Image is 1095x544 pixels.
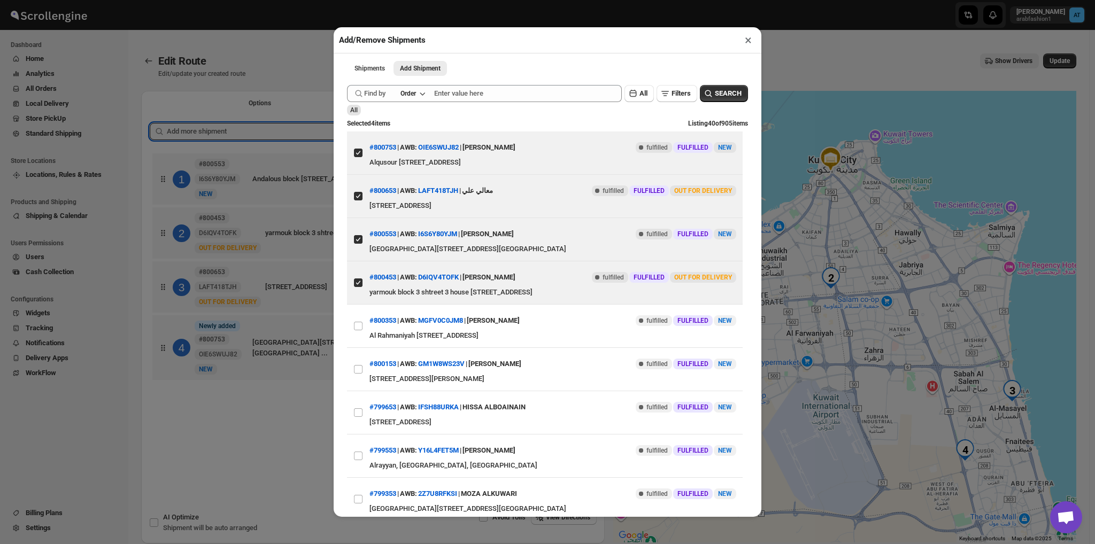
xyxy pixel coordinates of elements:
button: #800353 [369,316,396,324]
button: #800153 [369,360,396,368]
span: fulfilled [646,403,668,411]
span: AWB: [400,229,417,239]
button: I6S6Y80YJM [418,230,457,238]
div: [STREET_ADDRESS][PERSON_NAME] [369,374,736,384]
button: SEARCH [700,85,748,102]
div: Alrayyan, [GEOGRAPHIC_DATA], [GEOGRAPHIC_DATA] [369,460,736,471]
div: Order [400,89,416,98]
div: | | [369,441,515,460]
button: D6IQV4TOFK [418,273,459,281]
button: #800553 [369,230,396,238]
div: [PERSON_NAME] [461,224,514,244]
div: [PERSON_NAME] [467,311,520,330]
span: fulfilled [646,143,668,152]
button: #800653 [369,186,396,195]
div: | | [369,354,521,374]
span: AWB: [400,272,417,283]
span: fulfilled [646,316,668,325]
div: | | [369,484,517,503]
button: #800753 [369,143,396,151]
span: AWB: [400,185,417,196]
button: OIE6SWUJ82 [418,143,459,151]
span: NEW [718,144,732,151]
button: #799353 [369,489,396,498]
button: Filters [657,85,697,102]
div: [STREET_ADDRESS] [369,200,736,211]
span: NEW [718,360,732,368]
div: Alqusour [STREET_ADDRESS] [369,157,736,168]
div: [PERSON_NAME] [462,441,515,460]
span: Add Shipment [400,64,441,73]
span: Filters [672,89,691,97]
div: | | [369,224,514,244]
span: AWB: [400,315,417,326]
div: معالي علي [462,181,493,200]
span: Listing 40 of 905 items [688,120,748,127]
button: × [741,33,756,48]
div: [GEOGRAPHIC_DATA][STREET_ADDRESS][GEOGRAPHIC_DATA] [369,503,736,514]
span: OUT FOR DELIVERY [674,274,732,281]
button: All [624,85,654,102]
span: AWB: [400,359,417,369]
button: #799653 [369,403,396,411]
span: fulfilled [646,446,668,455]
span: NEW [718,230,732,238]
span: AWB: [400,402,417,413]
span: FULFILLED [677,403,708,411]
span: FULFILLED [634,273,665,282]
div: | | [369,181,493,200]
div: | | [369,138,515,157]
button: MGFV0C0JM8 [418,316,463,324]
span: All [350,106,358,114]
div: [PERSON_NAME] [468,354,521,374]
a: Open chat [1050,501,1082,533]
div: MOZA ALKUWARI [461,484,517,503]
h2: Add/Remove Shipments [339,35,426,45]
div: [PERSON_NAME] [462,268,515,287]
div: | | [369,268,515,287]
span: fulfilled [646,489,668,498]
button: Y16L4FET5M [418,446,459,454]
span: Shipments [354,64,385,73]
button: Order [394,86,431,101]
span: NEW [718,490,732,498]
div: [PERSON_NAME] [462,138,515,157]
span: fulfilled [646,360,668,368]
span: Find by [364,88,385,99]
span: FULFILLED [677,489,708,498]
div: | | [369,311,520,330]
div: | | [369,398,526,417]
span: FULFILLED [677,360,708,368]
span: FULFILLED [677,230,708,238]
button: LAFT418TJH [418,186,458,195]
div: [STREET_ADDRESS] [369,417,736,428]
div: Al Rahmaniyah [STREET_ADDRESS] [369,330,736,341]
span: Selected 4 items [347,120,390,127]
span: FULFILLED [677,143,708,152]
div: HISSA ALBOAINAIN [462,398,526,417]
button: IFSH88URKA [418,403,459,411]
span: AWB: [400,142,417,153]
span: fulfilled [603,186,624,195]
span: fulfilled [603,273,624,282]
div: Selected Shipments [141,114,605,470]
span: AWB: [400,445,417,456]
button: GM1W8WS23V [418,360,465,368]
button: #799553 [369,446,396,454]
button: #800453 [369,273,396,281]
span: OUT FOR DELIVERY [674,187,732,195]
span: fulfilled [646,230,668,238]
button: 2Z7U8RFKSI [418,489,457,498]
div: [GEOGRAPHIC_DATA][STREET_ADDRESS][GEOGRAPHIC_DATA] [369,244,736,254]
input: Enter value here [434,85,622,102]
span: AWB: [400,488,417,499]
span: NEW [718,317,732,324]
span: SEARCH [715,88,742,99]
span: FULFILLED [677,316,708,325]
span: NEW [718,447,732,454]
div: yarmouk block 3 shtreet 3 house [STREET_ADDRESS] [369,287,736,298]
span: All [639,89,647,97]
span: FULFILLED [634,186,665,195]
span: NEW [718,403,732,411]
span: FULFILLED [677,446,708,455]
